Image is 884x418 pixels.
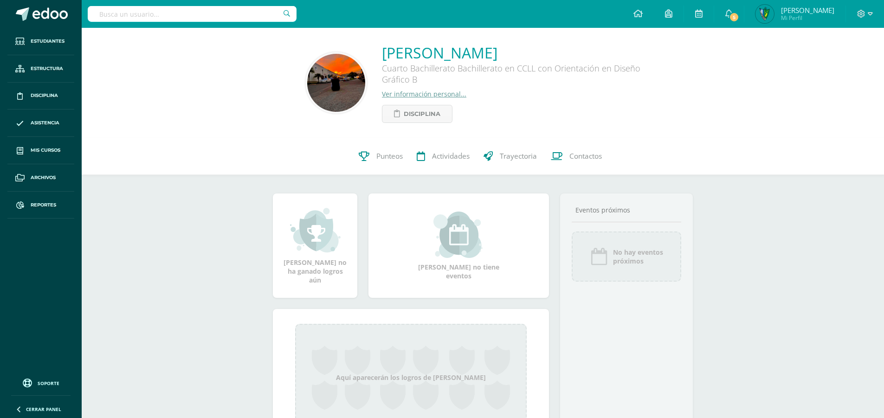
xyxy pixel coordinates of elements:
a: Reportes [7,192,74,219]
img: event_small.png [433,212,484,258]
span: Actividades [432,151,470,161]
a: Punteos [352,138,410,175]
span: Trayectoria [500,151,537,161]
span: Archivos [31,174,56,181]
input: Busca un usuario... [88,6,297,22]
a: Soporte [11,376,71,389]
img: event_icon.png [590,247,608,266]
a: Contactos [544,138,609,175]
a: Mis cursos [7,137,74,164]
span: No hay eventos próximos [613,248,663,265]
img: 0a32ac821d3b3ce4fd9d2376edec6bb1.png [307,54,365,112]
span: Disciplina [31,92,58,99]
a: Disciplina [7,83,74,110]
span: 5 [729,12,739,22]
a: Actividades [410,138,477,175]
a: Ver información personal... [382,90,466,98]
a: Archivos [7,164,74,192]
a: Asistencia [7,109,74,137]
span: Estructura [31,65,63,72]
span: Asistencia [31,119,59,127]
span: [PERSON_NAME] [781,6,834,15]
span: Soporte [38,380,59,386]
div: Eventos próximos [572,206,681,214]
div: Cuarto Bachillerato Bachillerato en CCLL con Orientación en Diseño Gráfico B [382,63,660,90]
span: Cerrar panel [26,406,61,412]
div: [PERSON_NAME] no ha ganado logros aún [282,207,348,284]
span: Punteos [376,151,403,161]
img: 1b281a8218983e455f0ded11b96ffc56.png [755,5,774,23]
a: Trayectoria [477,138,544,175]
a: Disciplina [382,105,452,123]
a: [PERSON_NAME] [382,43,660,63]
span: Mi Perfil [781,14,834,22]
div: [PERSON_NAME] no tiene eventos [413,212,505,280]
span: Mis cursos [31,147,60,154]
span: Contactos [569,151,602,161]
a: Estructura [7,55,74,83]
img: achievement_small.png [290,207,341,253]
span: Estudiantes [31,38,65,45]
a: Estudiantes [7,28,74,55]
span: Reportes [31,201,56,209]
span: Disciplina [404,105,440,122]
